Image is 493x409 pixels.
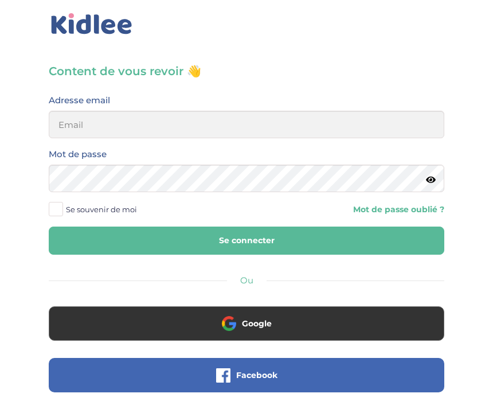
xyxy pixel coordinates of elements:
[240,275,253,286] span: Ou
[49,111,444,138] input: Email
[49,358,444,392] button: Facebook
[49,93,110,108] label: Adresse email
[66,202,137,217] span: Se souvenir de moi
[49,63,444,79] h3: Content de vous revoir 👋
[49,377,444,388] a: Facebook
[49,326,444,337] a: Google
[49,147,107,162] label: Mot de passe
[236,369,277,381] span: Facebook
[49,306,444,341] button: Google
[49,227,444,255] button: Se connecter
[216,368,230,383] img: facebook.png
[49,11,135,37] img: logo_kidlee_bleu
[242,318,272,329] span: Google
[222,316,236,330] img: google.png
[353,204,444,215] a: Mot de passe oublié ?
